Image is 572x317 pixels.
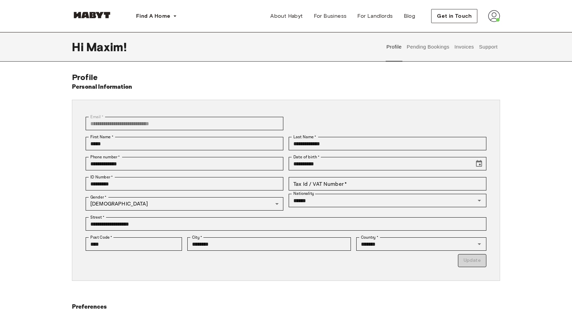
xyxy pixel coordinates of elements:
button: Invoices [454,32,475,62]
button: Profile [386,32,403,62]
span: Get in Touch [437,12,472,20]
div: [DEMOGRAPHIC_DATA] [86,197,283,211]
button: Choose date, selected date is Jul 30, 1999 [472,157,486,170]
label: First Name [90,134,113,140]
a: For Landlords [352,9,398,23]
label: Gender [90,194,106,200]
div: You can't change your email address at the moment. Please reach out to customer support in case y... [86,117,283,130]
label: Email [90,114,103,120]
label: Country [361,234,378,240]
label: Street [90,214,104,220]
label: Last Name [293,134,316,140]
label: Date of birth [293,154,319,160]
label: Phone number [90,154,120,160]
img: avatar [488,10,500,22]
h6: Personal Information [72,82,132,92]
button: Find A Home [131,9,182,23]
span: Profile [72,72,98,82]
a: For Business [308,9,352,23]
button: Get in Touch [431,9,477,23]
a: Blog [398,9,421,23]
img: Habyt [72,12,112,18]
label: City [192,234,202,240]
button: Open [475,239,484,249]
span: Find A Home [136,12,170,20]
span: About Habyt [270,12,303,20]
button: Open [475,196,484,205]
h6: Preferences [72,302,500,312]
label: Nationality [293,191,314,196]
span: For Landlords [357,12,393,20]
span: Maxim ! [86,40,127,54]
label: ID Number [90,174,113,180]
button: Pending Bookings [406,32,450,62]
a: About Habyt [265,9,308,23]
span: Blog [404,12,415,20]
div: user profile tabs [384,32,500,62]
button: Support [478,32,498,62]
label: Post Code [90,234,112,240]
span: For Business [314,12,347,20]
span: Hi [72,40,86,54]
